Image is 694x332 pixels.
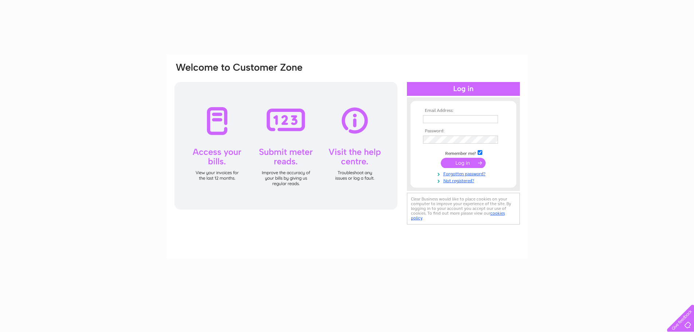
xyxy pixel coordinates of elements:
a: Not registered? [423,177,506,184]
a: cookies policy [411,211,505,220]
div: Clear Business would like to place cookies on your computer to improve your experience of the sit... [407,193,520,224]
input: Submit [441,158,486,168]
td: Remember me? [421,149,506,156]
th: Email Address: [421,108,506,113]
th: Password: [421,129,506,134]
a: Forgotten password? [423,170,506,177]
